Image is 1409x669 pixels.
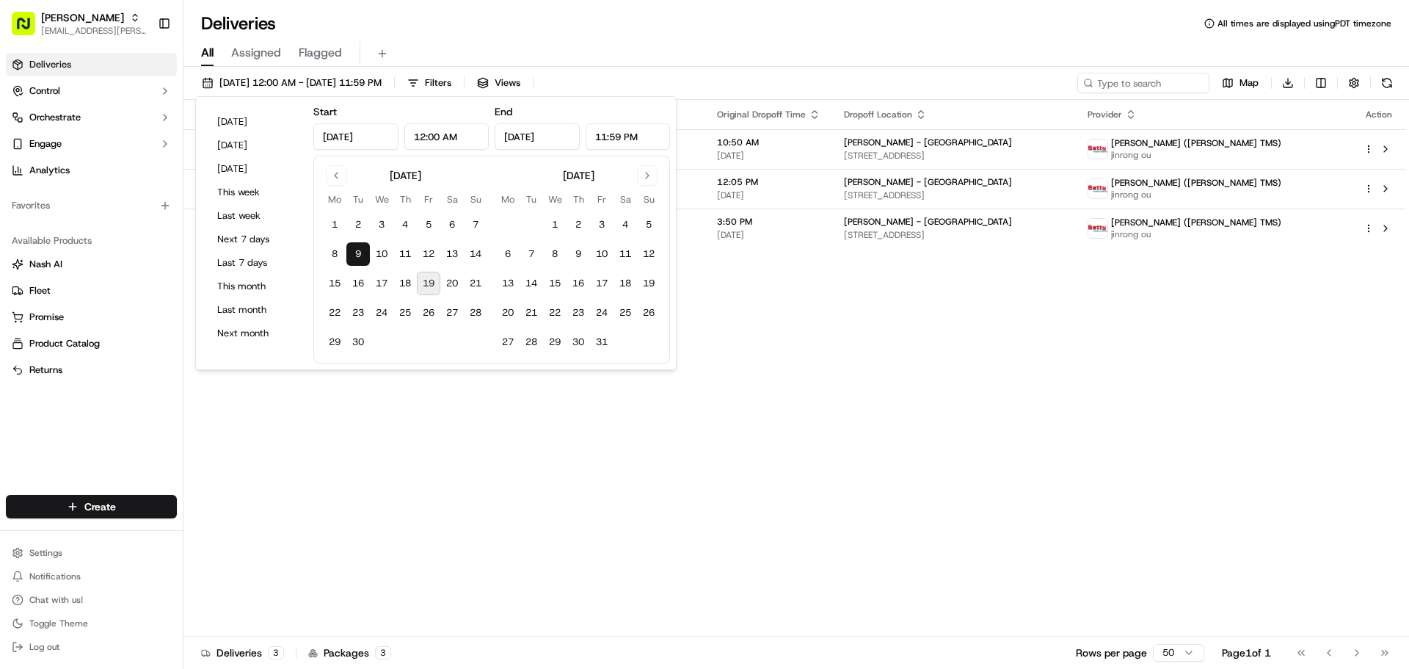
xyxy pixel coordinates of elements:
[29,311,64,324] span: Promise
[29,337,100,350] span: Product Catalog
[323,330,346,354] button: 29
[370,272,393,295] button: 17
[844,216,1012,228] span: [PERSON_NAME] - [GEOGRAPHIC_DATA]
[6,305,177,329] button: Promise
[1111,177,1281,189] span: [PERSON_NAME] ([PERSON_NAME] TMS)
[1088,140,1107,159] img: betty.jpg
[29,328,112,343] span: Knowledge Base
[211,182,299,203] button: This week
[6,590,177,610] button: Chat with us!
[717,189,820,201] span: [DATE]
[495,123,580,150] input: Date
[543,242,567,266] button: 8
[496,301,520,325] button: 20
[563,168,594,183] div: [DATE]
[29,268,41,280] img: 1736555255976-a54dd68f-1ca7-489b-9aae-adbdc363a1c4
[15,253,38,277] img: Regen Pajulas
[440,213,464,236] button: 6
[614,242,637,266] button: 11
[543,301,567,325] button: 22
[6,613,177,634] button: Toggle Theme
[6,194,177,217] div: Favorites
[308,646,391,660] div: Packages
[1217,18,1391,29] span: All times are displayed using PDT timezone
[425,76,451,90] span: Filters
[401,73,458,93] button: Filters
[393,213,417,236] button: 4
[717,176,820,188] span: 12:05 PM
[29,111,81,124] span: Orchestrate
[15,191,98,203] div: Past conversations
[66,140,241,155] div: Start new chat
[323,242,346,266] button: 8
[313,123,398,150] input: Date
[146,364,178,375] span: Pylon
[6,6,152,41] button: [PERSON_NAME][EMAIL_ADDRESS][PERSON_NAME][DOMAIN_NAME]
[201,646,284,660] div: Deliveries
[211,253,299,273] button: Last 7 days
[464,213,487,236] button: 7
[637,301,660,325] button: 26
[567,242,590,266] button: 9
[15,330,26,341] div: 📗
[614,192,637,207] th: Saturday
[6,132,177,156] button: Engage
[1111,137,1281,149] span: [PERSON_NAME] ([PERSON_NAME] TMS)
[1088,219,1107,238] img: betty.jpg
[464,192,487,207] th: Sunday
[844,176,1012,188] span: [PERSON_NAME] - [GEOGRAPHIC_DATA]
[29,594,83,606] span: Chat with us!
[15,214,38,237] img: Joana Marie Avellanoza
[543,192,567,207] th: Wednesday
[586,123,671,150] input: Time
[6,332,177,355] button: Product Catalog
[1077,73,1209,93] input: Type to search
[299,44,342,62] span: Flagged
[844,150,1064,162] span: [STREET_ADDRESS]
[41,25,146,37] span: [EMAIL_ADDRESS][PERSON_NAME][DOMAIN_NAME]
[496,242,520,266] button: 6
[29,258,62,271] span: Nash AI
[201,12,276,35] h1: Deliveries
[590,213,614,236] button: 3
[12,258,171,271] a: Nash AI
[1111,149,1281,161] span: jinrong ou
[6,253,177,276] button: Nash AI
[346,213,370,236] button: 2
[29,137,62,151] span: Engage
[393,192,417,207] th: Thursday
[590,272,614,295] button: 17
[6,495,177,518] button: Create
[12,337,171,350] a: Product Catalog
[717,109,806,120] span: Original Dropoff Time
[201,44,214,62] span: All
[520,192,543,207] th: Tuesday
[440,192,464,207] th: Saturday
[417,301,440,325] button: 26
[496,192,520,207] th: Monday
[139,328,236,343] span: API Documentation
[29,84,60,98] span: Control
[346,242,370,266] button: 9
[637,242,660,266] button: 12
[1111,189,1281,200] span: jinrong ou
[6,229,177,253] div: Available Products
[6,159,177,182] a: Analytics
[637,165,658,186] button: Go to next month
[29,571,81,582] span: Notifications
[29,284,51,297] span: Fleet
[590,301,614,325] button: 24
[496,330,520,354] button: 27
[323,192,346,207] th: Monday
[495,76,520,90] span: Views
[323,213,346,236] button: 1
[464,242,487,266] button: 14
[15,15,44,44] img: Nash
[393,242,417,266] button: 11
[211,135,299,156] button: [DATE]
[417,242,440,266] button: 12
[195,73,388,93] button: [DATE] 12:00 AM - [DATE] 11:59 PM
[268,646,284,659] div: 3
[1111,217,1281,228] span: [PERSON_NAME] ([PERSON_NAME] TMS)
[520,272,543,295] button: 14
